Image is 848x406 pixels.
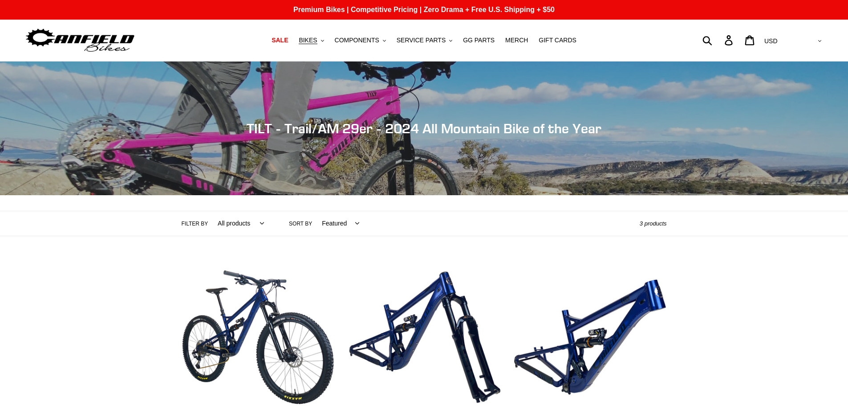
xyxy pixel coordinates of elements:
span: COMPONENTS [335,37,379,44]
button: SERVICE PARTS [392,34,457,46]
label: Sort by [289,220,312,228]
label: Filter by [182,220,208,228]
span: TILT - Trail/AM 29er - 2024 All Mountain Bike of the Year [247,120,601,136]
span: SERVICE PARTS [397,37,446,44]
a: MERCH [501,34,532,46]
span: SALE [272,37,288,44]
input: Search [707,30,730,50]
a: GG PARTS [458,34,499,46]
span: MERCH [505,37,528,44]
button: COMPONENTS [330,34,390,46]
a: GIFT CARDS [534,34,581,46]
img: Canfield Bikes [24,26,136,54]
span: GIFT CARDS [539,37,576,44]
span: BIKES [299,37,317,44]
span: 3 products [640,220,667,227]
button: BIKES [294,34,328,46]
a: SALE [267,34,292,46]
span: GG PARTS [463,37,495,44]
